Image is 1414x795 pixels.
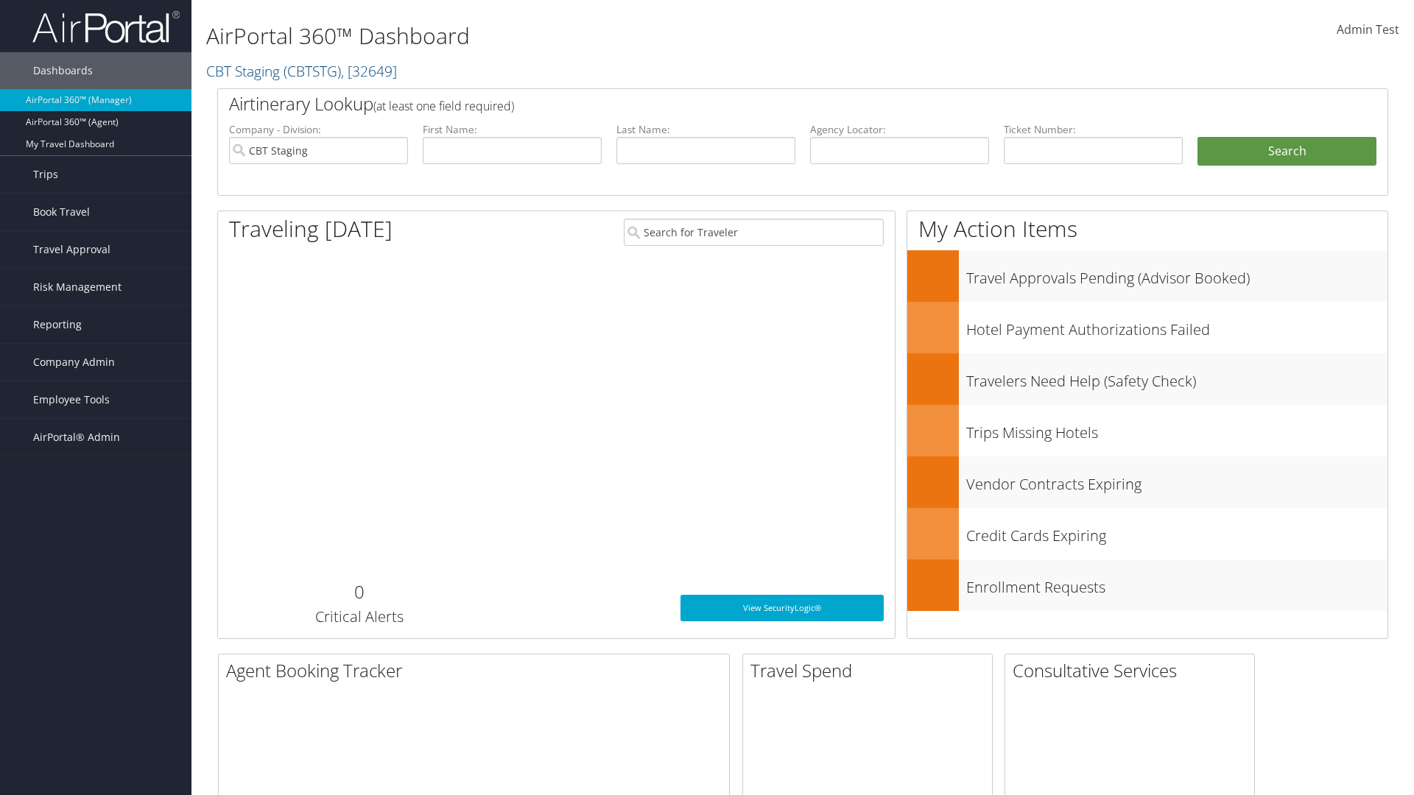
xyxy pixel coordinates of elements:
h3: Credit Cards Expiring [966,518,1387,546]
label: Last Name: [616,122,795,137]
a: Credit Cards Expiring [907,508,1387,559]
span: (at least one field required) [373,98,514,114]
a: Admin Test [1337,7,1399,53]
h3: Travelers Need Help (Safety Check) [966,364,1387,392]
a: Travel Approvals Pending (Advisor Booked) [907,250,1387,302]
h3: Travel Approvals Pending (Advisor Booked) [966,261,1387,289]
a: Enrollment Requests [907,559,1387,611]
h3: Enrollment Requests [966,570,1387,598]
h2: Consultative Services [1013,658,1254,683]
h2: 0 [229,579,489,604]
span: Company Admin [33,344,115,381]
span: Risk Management [33,269,122,305]
span: Book Travel [33,194,90,230]
a: Vendor Contracts Expiring [907,456,1387,508]
span: Employee Tools [33,381,110,418]
h2: Agent Booking Tracker [226,658,729,683]
a: CBT Staging [206,61,397,81]
a: View SecurityLogic® [680,595,884,621]
h2: Travel Spend [750,658,992,683]
span: Travel Approval [33,231,110,268]
span: ( CBTSTG ) [284,61,341,81]
a: Hotel Payment Authorizations Failed [907,302,1387,353]
input: Search for Traveler [624,219,884,246]
h1: Traveling [DATE] [229,213,393,244]
button: Search [1197,137,1376,166]
span: Reporting [33,306,82,343]
img: airportal-logo.png [32,10,180,44]
h3: Trips Missing Hotels [966,415,1387,443]
span: Admin Test [1337,21,1399,38]
label: Company - Division: [229,122,408,137]
h3: Critical Alerts [229,607,489,627]
h1: My Action Items [907,213,1387,244]
span: Dashboards [33,52,93,89]
h1: AirPortal 360™ Dashboard [206,21,1002,52]
h2: Airtinerary Lookup [229,91,1279,116]
span: AirPortal® Admin [33,419,120,456]
h3: Hotel Payment Authorizations Failed [966,312,1387,340]
label: Ticket Number: [1004,122,1183,137]
a: Trips Missing Hotels [907,405,1387,456]
a: Travelers Need Help (Safety Check) [907,353,1387,405]
label: First Name: [423,122,602,137]
h3: Vendor Contracts Expiring [966,467,1387,495]
span: Trips [33,156,58,193]
label: Agency Locator: [810,122,989,137]
span: , [ 32649 ] [341,61,397,81]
